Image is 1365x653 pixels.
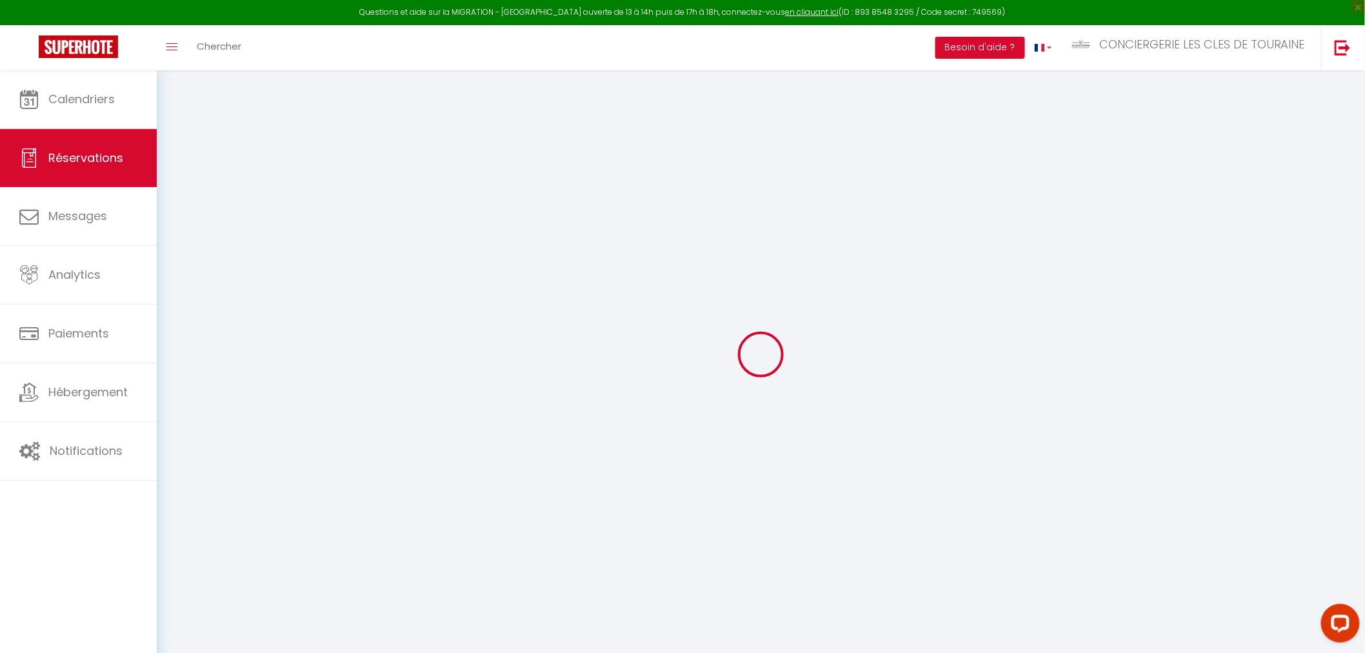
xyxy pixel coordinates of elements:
span: Analytics [48,266,101,283]
img: logout [1335,39,1351,55]
img: Super Booking [39,35,118,58]
span: Notifications [50,443,123,459]
span: Réservations [48,150,123,166]
span: Calendriers [48,91,115,107]
img: ... [1071,39,1091,50]
span: CONCIERGERIE LES CLES DE TOURAINE [1099,36,1305,52]
a: Chercher [187,25,251,70]
span: Chercher [197,39,241,53]
span: Paiements [48,325,109,341]
iframe: LiveChat chat widget [1311,599,1365,653]
a: ... CONCIERGERIE LES CLES DE TOURAINE [1062,25,1321,70]
span: Hébergement [48,384,128,400]
a: en cliquant ici [786,6,839,17]
span: Messages [48,208,107,224]
button: Besoin d'aide ? [935,37,1025,59]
